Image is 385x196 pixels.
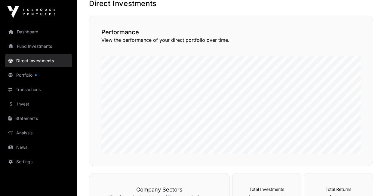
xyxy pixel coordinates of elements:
[5,54,72,67] a: Direct Investments
[101,28,361,36] h2: Performance
[5,141,72,154] a: News
[5,25,72,38] a: Dashboard
[5,97,72,111] a: Invest
[5,69,72,82] a: Portfolio
[5,112,72,125] a: Statements
[101,185,217,194] h3: Company Sectors
[249,187,284,192] span: Total Investments
[5,40,72,53] a: Fund Investments
[5,126,72,139] a: Analysis
[355,167,385,196] iframe: Chat Widget
[101,36,361,44] p: View the performance of your direct portfolio over time.
[7,6,55,18] img: Icehouse Ventures Logo
[5,155,72,168] a: Settings
[325,187,351,192] span: Total Returns
[5,83,72,96] a: Transactions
